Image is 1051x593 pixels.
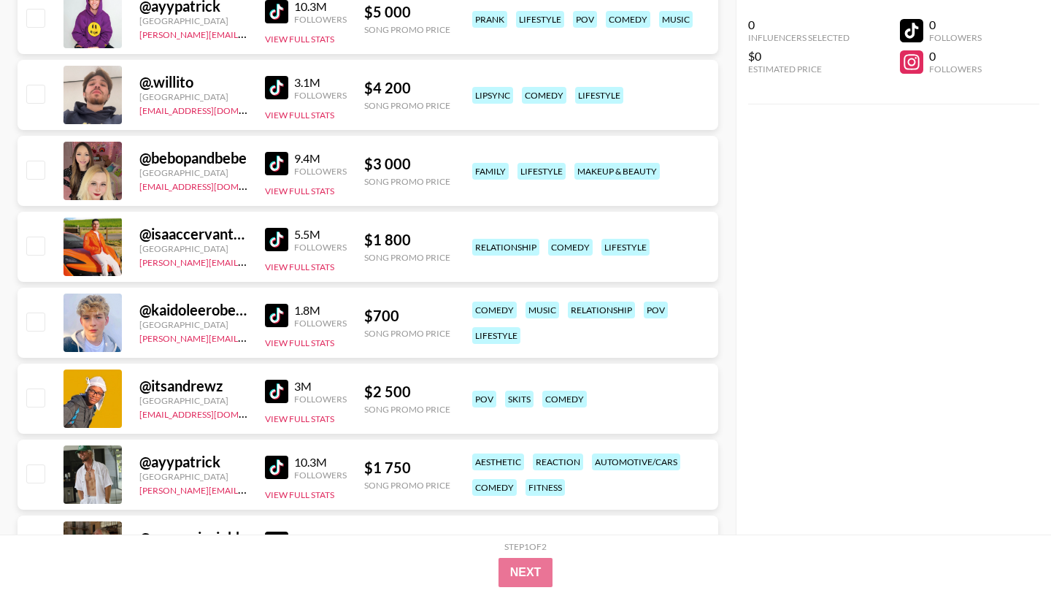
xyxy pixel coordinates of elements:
[748,49,850,64] div: $0
[364,79,450,97] div: $ 4 200
[139,330,355,344] a: [PERSON_NAME][EMAIL_ADDRESS][DOMAIN_NAME]
[548,239,593,256] div: comedy
[139,254,355,268] a: [PERSON_NAME][EMAIL_ADDRESS][DOMAIN_NAME]
[294,151,347,166] div: 9.4M
[265,228,288,251] img: TikTok
[139,167,247,178] div: [GEOGRAPHIC_DATA]
[139,243,247,254] div: [GEOGRAPHIC_DATA]
[294,379,347,394] div: 3M
[522,87,566,104] div: comedy
[139,91,247,102] div: [GEOGRAPHIC_DATA]
[525,479,565,496] div: fitness
[644,302,668,318] div: pov
[294,455,347,470] div: 10.3M
[139,26,355,40] a: [PERSON_NAME][EMAIL_ADDRESS][DOMAIN_NAME]
[294,90,347,101] div: Followers
[505,391,534,408] div: skits
[929,64,982,74] div: Followers
[542,391,587,408] div: comedy
[139,319,247,330] div: [GEOGRAPHIC_DATA]
[504,541,547,552] div: Step 1 of 2
[265,337,334,348] button: View Full Stats
[525,302,559,318] div: music
[364,176,450,187] div: Song Promo Price
[472,11,507,28] div: prank
[139,15,247,26] div: [GEOGRAPHIC_DATA]
[139,102,286,116] a: [EMAIL_ADDRESS][DOMAIN_NAME]
[592,454,680,470] div: automotive/cars
[139,225,247,243] div: @ isaaccervantes9
[601,239,650,256] div: lifestyle
[265,304,288,327] img: TikTok
[265,380,288,403] img: TikTok
[748,18,850,32] div: 0
[294,470,347,481] div: Followers
[265,152,288,175] img: TikTok
[294,227,347,242] div: 5.5M
[364,252,450,263] div: Song Promo Price
[139,529,247,547] div: @ samaraispinkk
[472,302,517,318] div: comedy
[498,558,553,587] button: Next
[139,406,286,420] a: [EMAIL_ADDRESS][DOMAIN_NAME]
[606,11,650,28] div: comedy
[294,75,347,90] div: 3.1M
[294,303,347,318] div: 1.8M
[265,110,334,120] button: View Full Stats
[294,318,347,329] div: Followers
[929,49,982,64] div: 0
[265,34,334,45] button: View Full Stats
[573,11,597,28] div: pov
[265,456,288,479] img: TikTok
[265,489,334,500] button: View Full Stats
[472,163,509,180] div: family
[265,413,334,424] button: View Full Stats
[139,453,247,471] div: @ ayypatrick
[139,482,355,496] a: [PERSON_NAME][EMAIL_ADDRESS][DOMAIN_NAME]
[517,163,566,180] div: lifestyle
[929,18,982,32] div: 0
[364,383,450,401] div: $ 2 500
[364,231,450,249] div: $ 1 800
[139,377,247,395] div: @ itsandrewz
[575,87,623,104] div: lifestyle
[364,100,450,111] div: Song Promo Price
[265,76,288,99] img: TikTok
[294,394,347,405] div: Followers
[294,166,347,177] div: Followers
[472,87,513,104] div: lipsync
[978,520,1033,575] iframe: Drift Widget Chat Controller
[659,11,693,28] div: music
[294,242,347,253] div: Followers
[748,32,850,43] div: Influencers Selected
[265,261,334,272] button: View Full Stats
[294,14,347,25] div: Followers
[364,459,450,477] div: $ 1 750
[472,454,524,470] div: aesthetic
[748,64,850,74] div: Estimated Price
[364,155,450,173] div: $ 3 000
[294,531,347,546] div: 3.9M
[364,480,450,491] div: Song Promo Price
[364,307,450,325] div: $ 700
[574,163,660,180] div: makeup & beauty
[139,178,286,192] a: [EMAIL_ADDRESS][DOMAIN_NAME]
[139,301,247,319] div: @ kaidoleerobertslife
[472,327,520,344] div: lifestyle
[139,395,247,406] div: [GEOGRAPHIC_DATA]
[533,454,583,470] div: reaction
[472,479,517,496] div: comedy
[516,11,564,28] div: lifestyle
[472,391,496,408] div: pov
[568,302,635,318] div: relationship
[364,328,450,339] div: Song Promo Price
[364,404,450,415] div: Song Promo Price
[265,185,334,196] button: View Full Stats
[929,32,982,43] div: Followers
[472,239,539,256] div: relationship
[139,73,247,91] div: @ .willito
[265,532,288,555] img: TikTok
[364,3,450,21] div: $ 5 000
[139,149,247,167] div: @ bebopandbebe
[364,24,450,35] div: Song Promo Price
